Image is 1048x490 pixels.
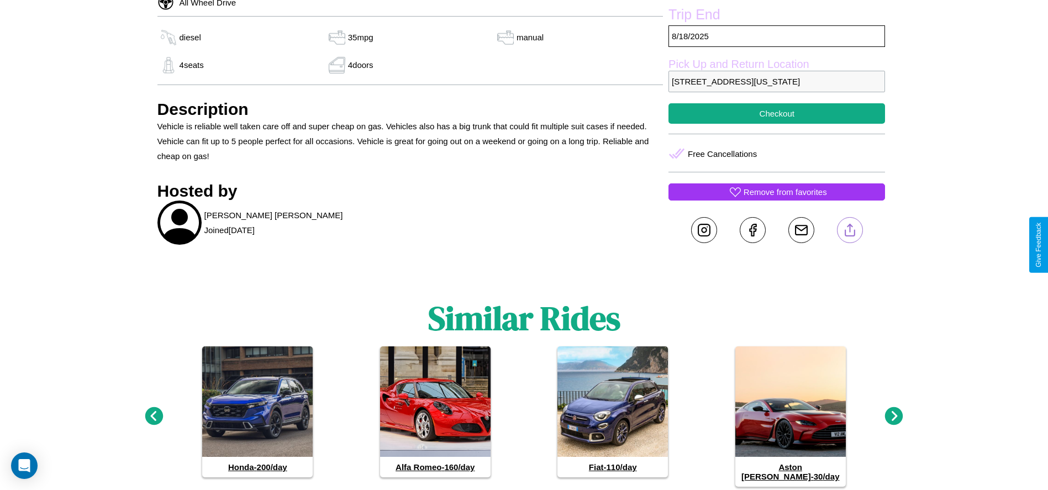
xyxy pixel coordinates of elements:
button: Checkout [668,103,885,124]
h3: Hosted by [157,182,663,201]
h4: Honda - 200 /day [202,457,313,477]
img: gas [157,57,180,73]
h4: Aston [PERSON_NAME] - 30 /day [735,457,846,487]
p: Joined [DATE] [204,223,255,238]
h1: Similar Rides [428,296,620,341]
h4: Alfa Romeo - 160 /day [380,457,491,477]
p: Free Cancellations [688,146,757,161]
div: Give Feedback [1035,223,1042,267]
label: Pick Up and Return Location [668,58,885,71]
img: gas [494,29,517,46]
label: Trip End [668,7,885,25]
p: 35 mpg [348,30,373,45]
p: manual [517,30,544,45]
div: Open Intercom Messenger [11,452,38,479]
p: 4 doors [348,57,373,72]
a: Alfa Romeo-160/day [380,346,491,477]
a: Fiat-110/day [557,346,668,477]
a: Honda-200/day [202,346,313,477]
p: Remove from favorites [744,185,827,199]
h4: Fiat - 110 /day [557,457,668,477]
p: 8 / 18 / 2025 [668,25,885,47]
img: gas [326,57,348,73]
p: 4 seats [180,57,204,72]
button: Remove from favorites [668,183,885,201]
h3: Description [157,100,663,119]
a: Aston [PERSON_NAME]-30/day [735,346,846,487]
img: gas [326,29,348,46]
p: [PERSON_NAME] [PERSON_NAME] [204,208,343,223]
p: diesel [180,30,201,45]
p: Vehicle is reliable well taken care off and super cheap on gas. Vehicles also has a big trunk tha... [157,119,663,164]
p: [STREET_ADDRESS][US_STATE] [668,71,885,92]
img: gas [157,29,180,46]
